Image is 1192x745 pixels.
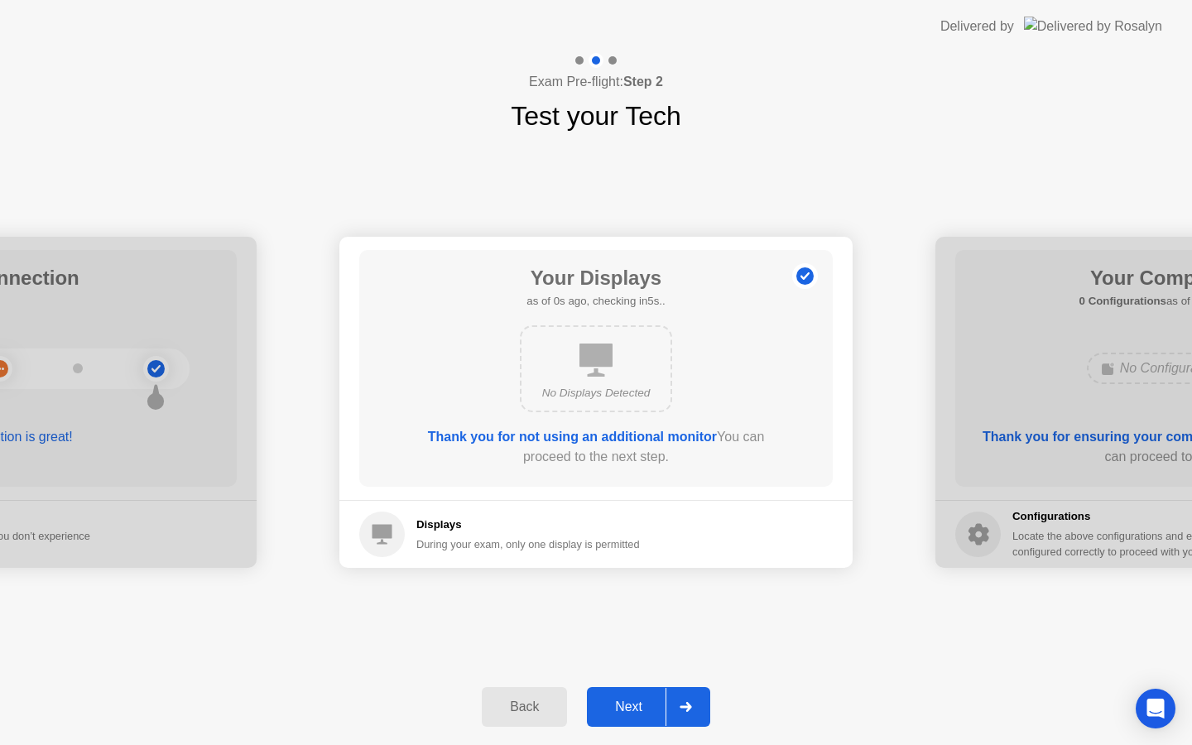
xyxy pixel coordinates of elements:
[406,427,786,467] div: You can proceed to the next step.
[416,517,640,533] h5: Displays
[1024,17,1162,36] img: Delivered by Rosalyn
[526,263,665,293] h1: Your Displays
[428,430,717,444] b: Thank you for not using an additional monitor
[487,699,562,714] div: Back
[482,687,567,727] button: Back
[623,74,663,89] b: Step 2
[526,293,665,310] h5: as of 0s ago, checking in5s..
[535,385,657,401] div: No Displays Detected
[592,699,666,714] div: Next
[1136,689,1175,728] div: Open Intercom Messenger
[940,17,1014,36] div: Delivered by
[529,72,663,92] h4: Exam Pre-flight:
[511,96,681,136] h1: Test your Tech
[587,687,710,727] button: Next
[416,536,640,552] div: During your exam, only one display is permitted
